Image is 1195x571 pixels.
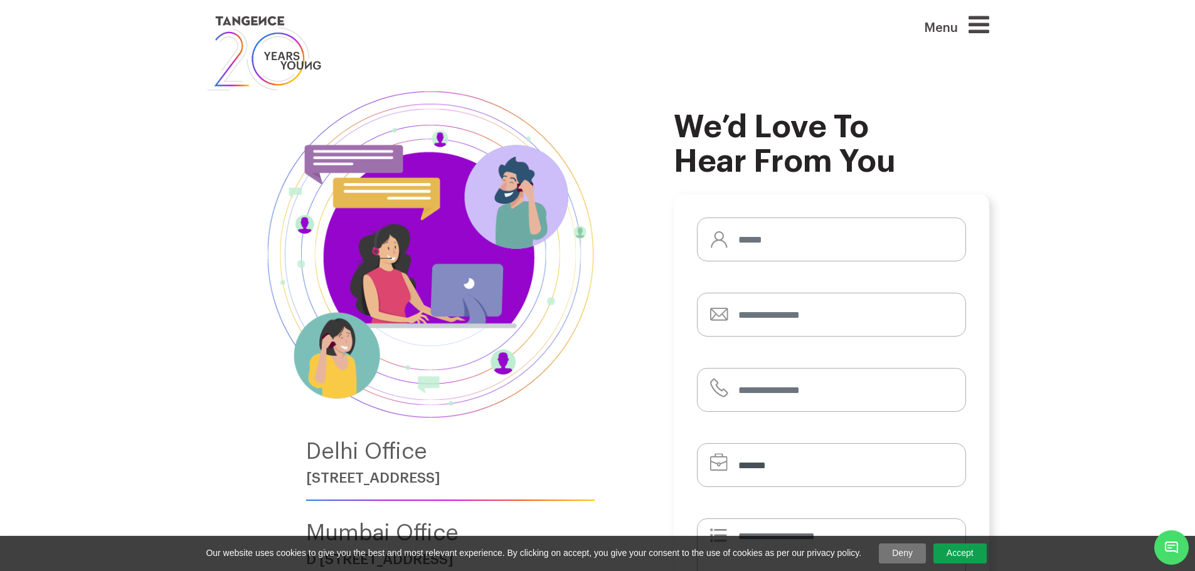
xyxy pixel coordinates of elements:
h6: [STREET_ADDRESS] [306,470,595,486]
img: logo SVG [206,13,323,94]
h4: Delhi Office [306,439,595,464]
h2: We’d Love to Hear From You [674,110,989,179]
h4: Mumbai Office [306,521,595,545]
a: Accept [933,543,987,563]
span: Our website uses cookies to give you the best and most relevant experience. By clicking on accept... [206,547,861,560]
span: Chat Widget [1154,530,1189,565]
a: Deny [879,543,926,563]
